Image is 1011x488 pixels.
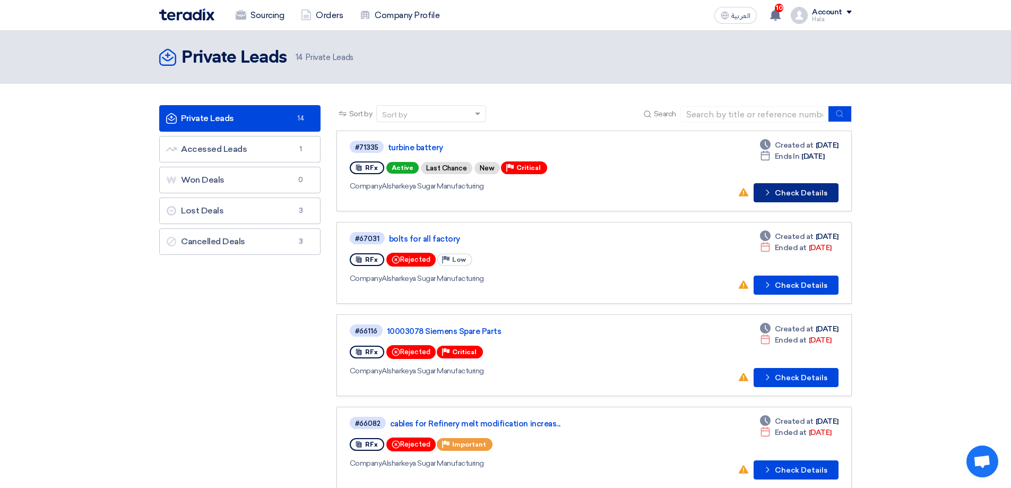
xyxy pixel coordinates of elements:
[791,7,808,24] img: profile_test.png
[754,460,839,480] button: Check Details
[754,183,839,202] button: Check Details
[365,441,378,448] span: RFx
[295,144,307,155] span: 1
[350,459,382,468] span: Company
[350,274,382,283] span: Company
[182,47,287,69] h2: Private Leads
[159,136,321,162] a: Accessed Leads1
[365,348,378,356] span: RFx
[760,140,839,151] div: [DATE]
[760,242,832,253] div: [DATE]
[350,458,658,469] div: Alsharkeya Sugar Manufacturing
[350,273,656,284] div: Alsharkeya Sugar Manufacturing
[452,348,477,356] span: Critical
[731,12,750,20] span: العربية
[350,182,382,191] span: Company
[350,366,382,375] span: Company
[295,206,307,216] span: 3
[296,52,353,64] span: Private Leads
[775,231,814,242] span: Created at
[760,427,832,438] div: [DATE]
[754,276,839,295] button: Check Details
[680,106,829,122] input: Search by title or reference number
[355,328,377,335] div: #66116
[760,323,839,335] div: [DATE]
[452,441,486,448] span: Important
[760,416,839,427] div: [DATE]
[388,143,653,152] a: turbine battery
[382,109,407,121] div: Sort by
[775,151,800,162] span: Ends In
[351,4,448,27] a: Company Profile
[159,228,321,255] a: Cancelled Deals3
[812,8,842,17] div: Account
[349,108,373,119] span: Sort by
[760,231,839,242] div: [DATE]
[389,234,654,244] a: bolts for all factory
[227,4,292,27] a: Sourcing
[350,365,654,376] div: Alsharkeya Sugar Manufacturing
[386,162,419,174] span: Active
[355,420,381,427] div: #66082
[159,198,321,224] a: Lost Deals3
[775,427,807,438] span: Ended at
[292,4,351,27] a: Orders
[516,164,541,172] span: Critical
[386,253,436,267] div: Rejected
[295,113,307,124] span: 14
[159,167,321,193] a: Won Deals0
[350,181,655,192] div: Alsharkeya Sugar Manufacturing
[295,236,307,247] span: 3
[775,416,814,427] span: Created at
[775,335,807,346] span: Ended at
[452,256,466,263] span: Low
[966,446,998,477] div: Open chat
[355,235,379,242] div: #67031
[775,140,814,151] span: Created at
[159,8,214,21] img: Teradix logo
[386,345,436,359] div: Rejected
[760,335,832,346] div: [DATE]
[296,53,303,62] span: 14
[159,105,321,132] a: Private Leads14
[714,7,757,24] button: العربية
[775,323,814,335] span: Created at
[295,175,307,185] span: 0
[775,242,807,253] span: Ended at
[654,108,676,119] span: Search
[812,16,852,22] div: Hala
[387,327,652,336] a: 10003078 Siemens Spare Parts
[365,164,378,172] span: RFx
[775,4,783,12] span: 10
[474,162,500,174] div: New
[365,256,378,263] span: RFx
[355,144,378,151] div: #71335
[390,419,655,429] a: cables for Refinery melt modification increas...
[754,368,839,387] button: Check Details
[760,151,825,162] div: [DATE]
[386,438,436,451] div: Rejected
[421,162,472,174] div: Last Chance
